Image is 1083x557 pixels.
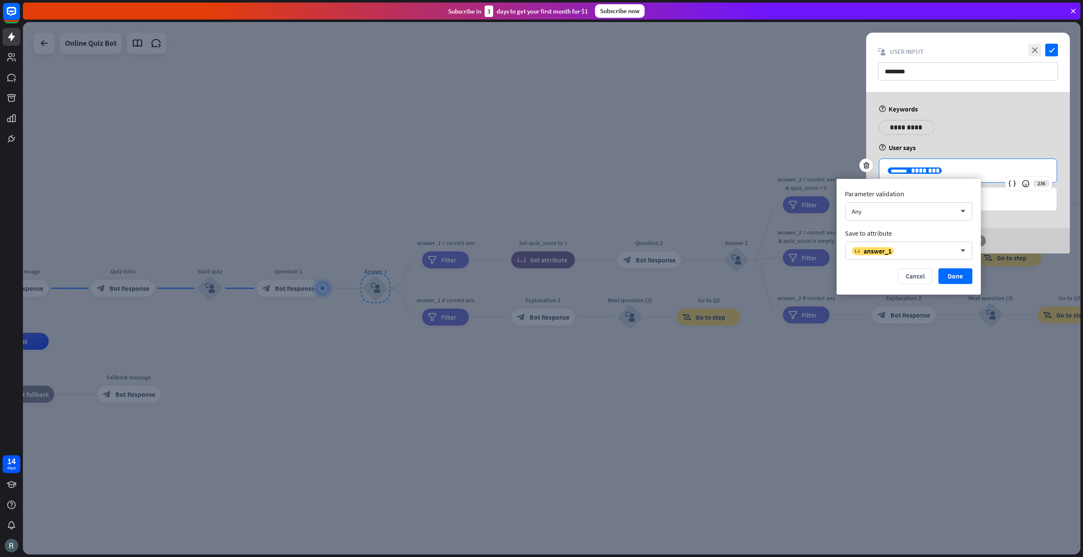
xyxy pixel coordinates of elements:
i: variable [855,249,860,254]
div: Any [852,207,861,215]
div: days [7,465,16,471]
i: close [1028,44,1041,56]
button: Cancel [898,268,932,284]
i: check [1045,44,1058,56]
div: Subscribe in days to get your first month for $1 [448,6,588,17]
div: Parameter validation [845,189,972,198]
div: 3 [485,6,493,17]
div: Save to attribute [845,229,972,237]
div: User says [879,143,1057,152]
i: arrow_down [956,248,965,253]
i: arrow_down [956,209,965,214]
div: 14 [7,457,16,465]
i: help [879,106,886,112]
div: Keywords [879,105,1057,113]
span: User Input [890,47,923,56]
div: Subscribe now [595,4,645,18]
button: Done [938,268,972,284]
a: 14 days [3,455,20,473]
span: answer_1 [864,247,892,255]
i: help [879,144,886,151]
button: Open LiveChat chat widget [7,3,32,29]
i: block_user_input [878,48,886,56]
